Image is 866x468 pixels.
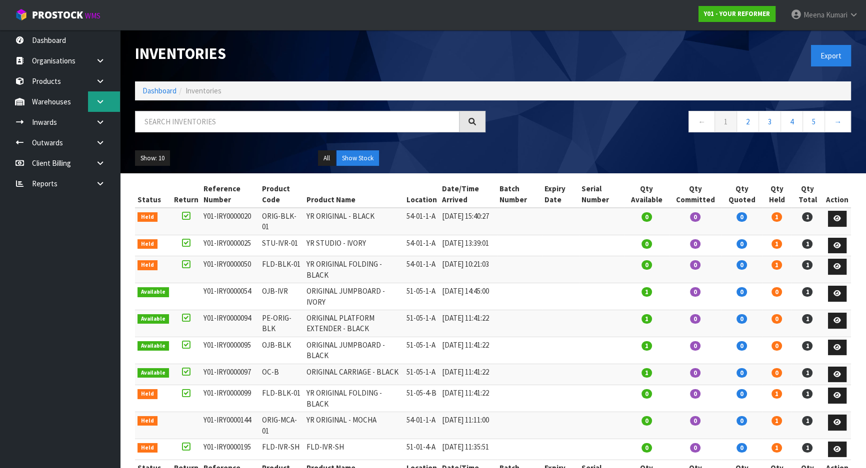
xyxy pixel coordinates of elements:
[304,256,403,283] td: YR ORIGINAL FOLDING - BLACK
[439,337,497,364] td: [DATE] 11:41:22
[259,310,304,337] td: PE-ORIG-BLK
[704,9,770,18] strong: Y01 - YOUR REFORMER
[736,368,747,378] span: 0
[201,364,260,385] td: Y01-IRY0000097
[771,260,782,270] span: 1
[579,181,624,208] th: Serial Number
[688,111,715,132] a: ←
[771,212,782,222] span: 1
[771,416,782,426] span: 1
[690,416,700,426] span: 0
[641,260,652,270] span: 0
[259,283,304,310] td: OJB-IVR
[336,150,379,166] button: Show Stock
[802,341,812,351] span: 1
[802,368,812,378] span: 1
[690,314,700,324] span: 0
[736,341,747,351] span: 0
[802,443,812,453] span: 1
[201,208,260,235] td: Y01-IRY0000020
[304,235,403,256] td: YR STUDIO - IVORY
[137,416,157,426] span: Held
[690,260,700,270] span: 0
[304,385,403,412] td: YR ORIGINAL FOLDING - BLACK
[404,235,439,256] td: 54-01-1-A
[439,364,497,385] td: [DATE] 11:41:22
[137,212,157,222] span: Held
[542,181,579,208] th: Expiry Date
[802,314,812,324] span: 1
[404,364,439,385] td: 51-05-1-A
[439,181,497,208] th: Date/Time Arrived
[135,150,170,166] button: Show: 10
[201,439,260,460] td: Y01-IRY0000195
[802,287,812,297] span: 1
[641,368,652,378] span: 1
[771,389,782,399] span: 1
[404,439,439,460] td: 51-01-4-A
[171,181,201,208] th: Return
[137,443,157,453] span: Held
[439,310,497,337] td: [DATE] 11:41:22
[404,181,439,208] th: Location
[736,287,747,297] span: 0
[714,111,737,132] a: 1
[15,8,27,21] img: cube-alt.png
[259,337,304,364] td: OJB-BLK
[142,86,176,95] a: Dashboard
[318,150,335,166] button: All
[736,111,759,132] a: 2
[201,337,260,364] td: Y01-IRY0000095
[826,10,847,19] span: Kumari
[641,443,652,453] span: 0
[823,181,851,208] th: Action
[259,181,304,208] th: Product Code
[304,208,403,235] td: YR ORIGINAL - BLACK
[641,239,652,249] span: 0
[771,287,782,297] span: 0
[201,283,260,310] td: Y01-IRY0000054
[137,287,169,297] span: Available
[259,385,304,412] td: FLD-BLK-01
[137,341,169,351] span: Available
[259,256,304,283] td: FLD-BLK-01
[201,310,260,337] td: Y01-IRY0000094
[690,368,700,378] span: 0
[201,235,260,256] td: Y01-IRY0000025
[624,181,669,208] th: Qty Available
[802,111,825,132] a: 5
[811,45,851,66] button: Export
[736,212,747,222] span: 0
[439,256,497,283] td: [DATE] 10:21:03
[304,337,403,364] td: ORIGINAL JUMPBOARD - BLACK
[304,283,403,310] td: ORIGINAL JUMPBOARD - IVORY
[780,111,803,132] a: 4
[404,337,439,364] td: 51-05-1-A
[721,181,762,208] th: Qty Quoted
[439,208,497,235] td: [DATE] 15:40:27
[304,181,403,208] th: Product Name
[803,10,824,19] span: Meena
[824,111,851,132] a: →
[802,212,812,222] span: 1
[771,443,782,453] span: 1
[404,208,439,235] td: 54-01-1-A
[736,389,747,399] span: 0
[669,181,721,208] th: Qty Committed
[690,239,700,249] span: 0
[201,181,260,208] th: Reference Number
[137,368,169,378] span: Available
[690,212,700,222] span: 0
[641,389,652,399] span: 0
[304,364,403,385] td: ORIGINAL CARRIAGE - BLACK
[137,260,157,270] span: Held
[641,341,652,351] span: 1
[690,443,700,453] span: 0
[259,235,304,256] td: STU-IVR-01
[736,443,747,453] span: 0
[201,385,260,412] td: Y01-IRY0000099
[135,45,485,62] h1: Inventories
[135,181,171,208] th: Status
[201,256,260,283] td: Y01-IRY0000050
[304,439,403,460] td: FLD-IVR-SH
